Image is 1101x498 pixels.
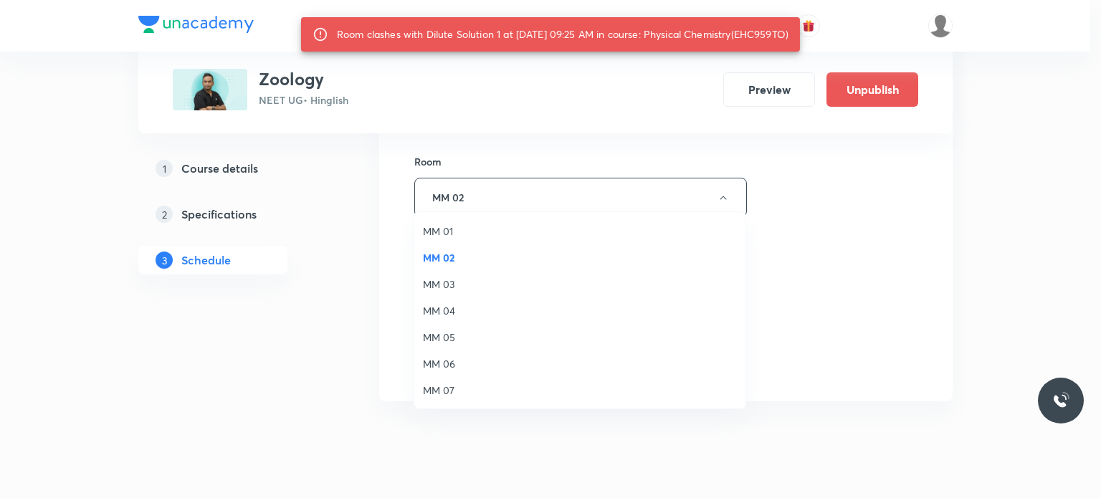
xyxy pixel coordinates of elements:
[423,356,737,371] span: MM 06
[423,277,737,292] span: MM 03
[423,383,737,398] span: MM 07
[423,224,737,239] span: MM 01
[337,21,788,47] div: Room clashes with Dilute Solution 1 at [DATE] 09:25 AM in course: Physical Chemistry(EHC959TO)
[423,250,737,265] span: MM 02
[423,330,737,345] span: MM 05
[423,303,737,318] span: MM 04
